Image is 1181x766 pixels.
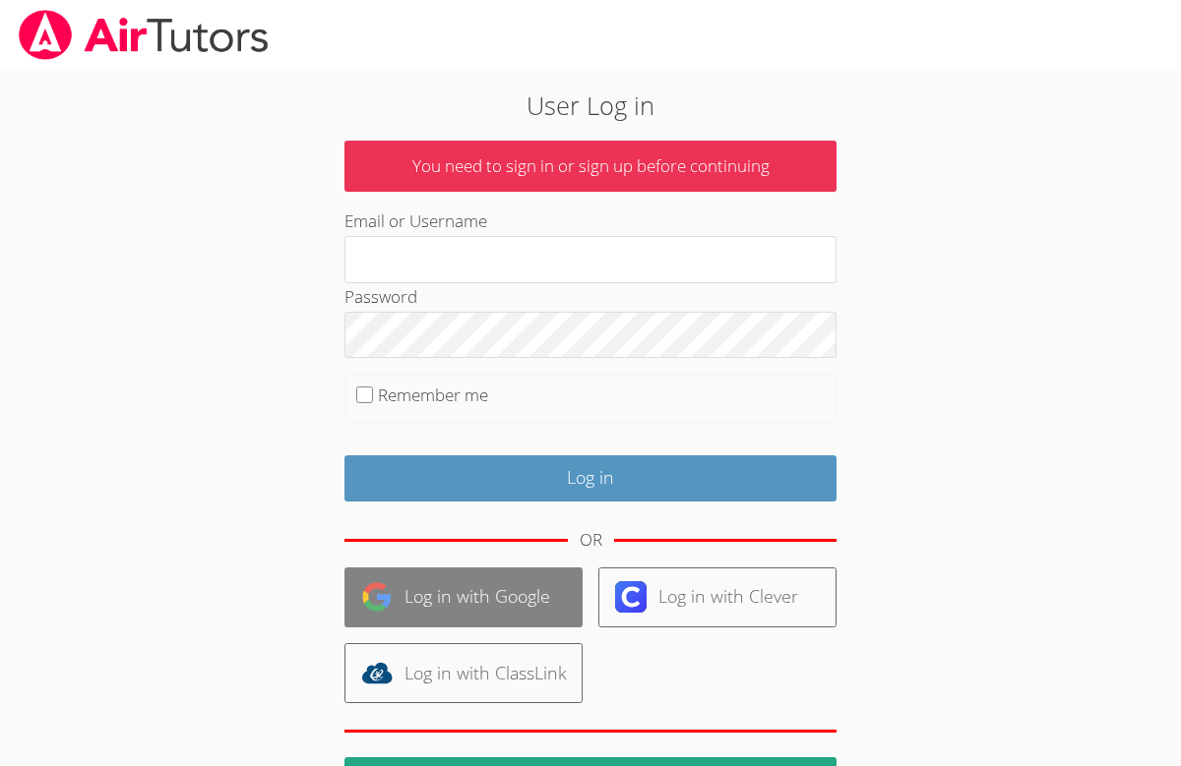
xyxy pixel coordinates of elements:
img: airtutors_banner-c4298cdbf04f3fff15de1276eac7730deb9818008684d7c2e4769d2f7ddbe033.png [17,10,271,60]
img: clever-logo-6eab21bc6e7a338710f1a6ff85c0baf02591cd810cc4098c63d3a4b26e2feb20.svg [615,581,647,613]
img: classlink-logo-d6bb404cc1216ec64c9a2012d9dc4662098be43eaf13dc465df04b49fa7ab582.svg [361,657,393,688]
a: Log in with ClassLink [344,643,583,703]
div: OR [580,526,602,555]
a: Log in with Google [344,567,583,627]
input: Log in [344,455,837,501]
h2: User Log in [272,87,909,124]
a: Log in with Clever [598,567,837,627]
p: You need to sign in or sign up before continuing [344,141,837,193]
label: Remember me [378,383,488,406]
label: Email or Username [344,209,487,232]
img: google-logo-50288ca7cdecda66e5e0955fdab243c47b7ad437acaf1139b6f446037453330a.svg [361,581,393,613]
label: Password [344,285,417,308]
